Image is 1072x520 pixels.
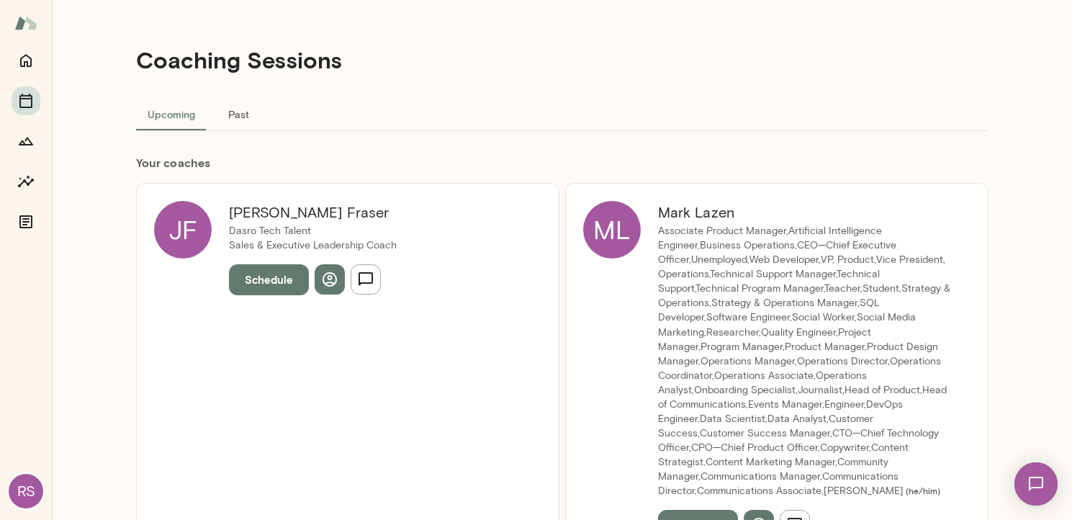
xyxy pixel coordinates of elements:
div: JF [154,201,212,259]
p: Associate Product Manager,Artificial Intelligence Engineer,Business Operations,CEO—Chief Executiv... [658,224,953,498]
div: RS [9,474,43,508]
button: Send message [351,264,381,295]
button: Insights [12,167,40,196]
span: ( he/him ) [904,485,940,496]
img: Mento [14,9,37,37]
button: Past [207,97,271,131]
button: Documents [12,207,40,236]
h6: [PERSON_NAME] Fraser [229,201,397,224]
h6: Mark Lazen [658,201,953,224]
p: Sales & Executive Leadership Coach [229,238,397,253]
div: ML [583,201,641,259]
div: basic tabs example [136,97,988,131]
button: Growth Plan [12,127,40,156]
h6: Your coach es [136,154,988,171]
button: Home [12,46,40,75]
button: Upcoming [136,97,207,131]
button: Schedule [229,264,309,295]
h4: Coaching Sessions [136,46,342,73]
p: Dasro Tech Talent [229,224,397,238]
button: Sessions [12,86,40,115]
button: View profile [315,264,345,295]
